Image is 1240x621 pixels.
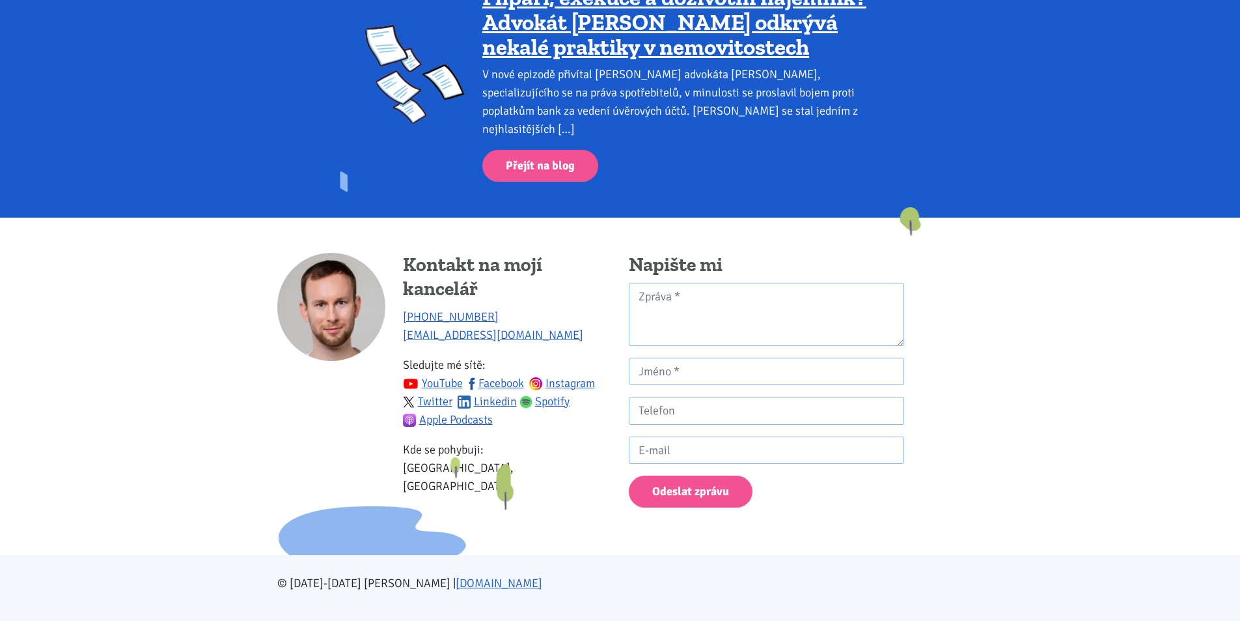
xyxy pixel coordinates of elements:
[465,377,478,390] img: fb.svg
[403,414,416,427] img: apple-podcasts.png
[482,65,875,138] div: V nové epizodě přivítal [PERSON_NAME] advokáta [PERSON_NAME], specializujícího se na práva spotře...
[465,376,524,390] a: Facebook
[403,412,493,427] a: Apple Podcasts
[519,394,570,409] a: Spotify
[403,328,583,342] a: [EMAIL_ADDRESS][DOMAIN_NAME]
[629,397,904,425] input: Telefon
[482,150,598,182] a: Přejít na blog
[403,310,499,324] a: [PHONE_NUMBER]
[629,358,904,386] input: Jméno *
[403,440,611,495] p: Kde se pohybuji: [GEOGRAPHIC_DATA], [GEOGRAPHIC_DATA]
[519,396,532,409] img: spotify.png
[403,394,452,409] a: Twitter
[529,377,542,390] img: ig.svg
[403,376,463,390] a: YouTube
[529,376,595,390] a: Instagram
[269,574,972,592] div: © [DATE]-[DATE] [PERSON_NAME] |
[629,283,904,508] form: Kontaktní formulář
[277,253,385,361] img: Tomáš Kučera
[403,253,611,302] h4: Kontakt na mojí kancelář
[403,356,611,429] p: Sledujte mé sítě:
[629,437,904,465] input: E-mail
[458,396,471,409] img: linkedin.svg
[458,394,517,409] a: Linkedin
[456,576,542,590] a: [DOMAIN_NAME]
[629,253,904,278] h4: Napište mi
[629,476,752,508] button: Odeslat zprávu
[403,396,415,408] img: twitter.svg
[403,376,419,392] img: youtube.svg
